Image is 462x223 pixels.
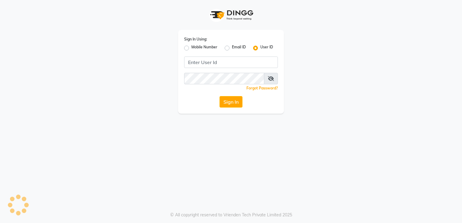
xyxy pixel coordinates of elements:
input: Username [184,57,278,68]
button: Sign In [220,96,242,108]
img: logo1.svg [207,6,255,24]
input: Username [184,73,264,84]
a: Forgot Password? [246,86,278,90]
label: Email ID [232,44,246,52]
label: Sign In Using: [184,37,207,42]
label: User ID [260,44,273,52]
label: Mobile Number [191,44,217,52]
